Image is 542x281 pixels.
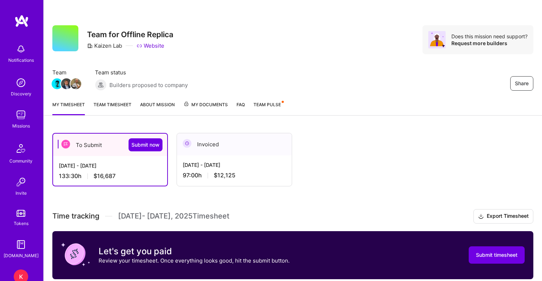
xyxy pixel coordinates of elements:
button: Submit timesheet [469,246,525,264]
div: [DATE] - [DATE] [59,162,161,169]
a: Team Member Avatar [52,78,62,90]
span: Share [515,80,529,87]
a: FAQ [237,101,245,115]
a: Team Pulse [253,101,283,115]
div: 133:30 h [59,172,161,180]
img: Team Member Avatar [70,78,81,89]
img: Team Member Avatar [52,78,62,89]
img: guide book [14,237,28,252]
button: Export Timesheet [473,209,533,224]
div: Request more builders [451,40,528,47]
div: Discovery [11,90,31,98]
button: Share [510,76,533,91]
button: Submit now [129,138,162,151]
div: Invoiced [177,133,292,155]
a: Team Member Avatar [62,78,71,90]
span: Team [52,69,81,76]
img: teamwork [14,108,28,122]
img: bell [14,42,28,56]
span: Builders proposed to company [109,81,188,89]
img: Avatar [428,31,446,48]
img: To Submit [61,140,70,148]
span: My Documents [183,101,228,109]
div: Tokens [14,220,29,227]
div: Notifications [8,56,34,64]
div: Invite [16,189,27,197]
img: Community [12,140,30,157]
div: [DOMAIN_NAME] [4,252,39,259]
span: Team status [95,69,188,76]
img: Builders proposed to company [95,79,107,91]
img: Team Member Avatar [61,78,72,89]
span: $16,687 [94,172,116,180]
div: Missions [12,122,30,130]
span: Team Pulse [253,102,281,107]
img: Invite [14,175,28,189]
i: icon CompanyGray [87,43,93,49]
div: [DATE] - [DATE] [183,161,286,169]
img: coin [61,240,90,269]
p: Review your timesheet. Once everything looks good, hit the submit button. [99,257,290,264]
h3: Team for Offline Replica [87,30,173,39]
span: Submit now [131,141,160,148]
a: My Documents [183,101,228,115]
a: Team timesheet [94,101,131,115]
h3: Let's get you paid [99,246,290,257]
div: 97:00 h [183,172,286,179]
img: logo [14,14,29,27]
a: About Mission [140,101,175,115]
div: To Submit [53,134,167,156]
a: My timesheet [52,101,85,115]
a: Website [136,42,164,49]
span: [DATE] - [DATE] , 2025 Timesheet [118,212,229,221]
img: tokens [17,210,25,217]
img: Invoiced [183,139,191,148]
i: icon Download [478,213,484,220]
div: Kaizen Lab [87,42,122,49]
div: Does this mission need support? [451,33,528,40]
span: $12,125 [214,172,235,179]
span: Submit timesheet [476,251,517,259]
a: Team Member Avatar [71,78,81,90]
div: Community [9,157,32,165]
img: discovery [14,75,28,90]
span: Time tracking [52,212,99,221]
